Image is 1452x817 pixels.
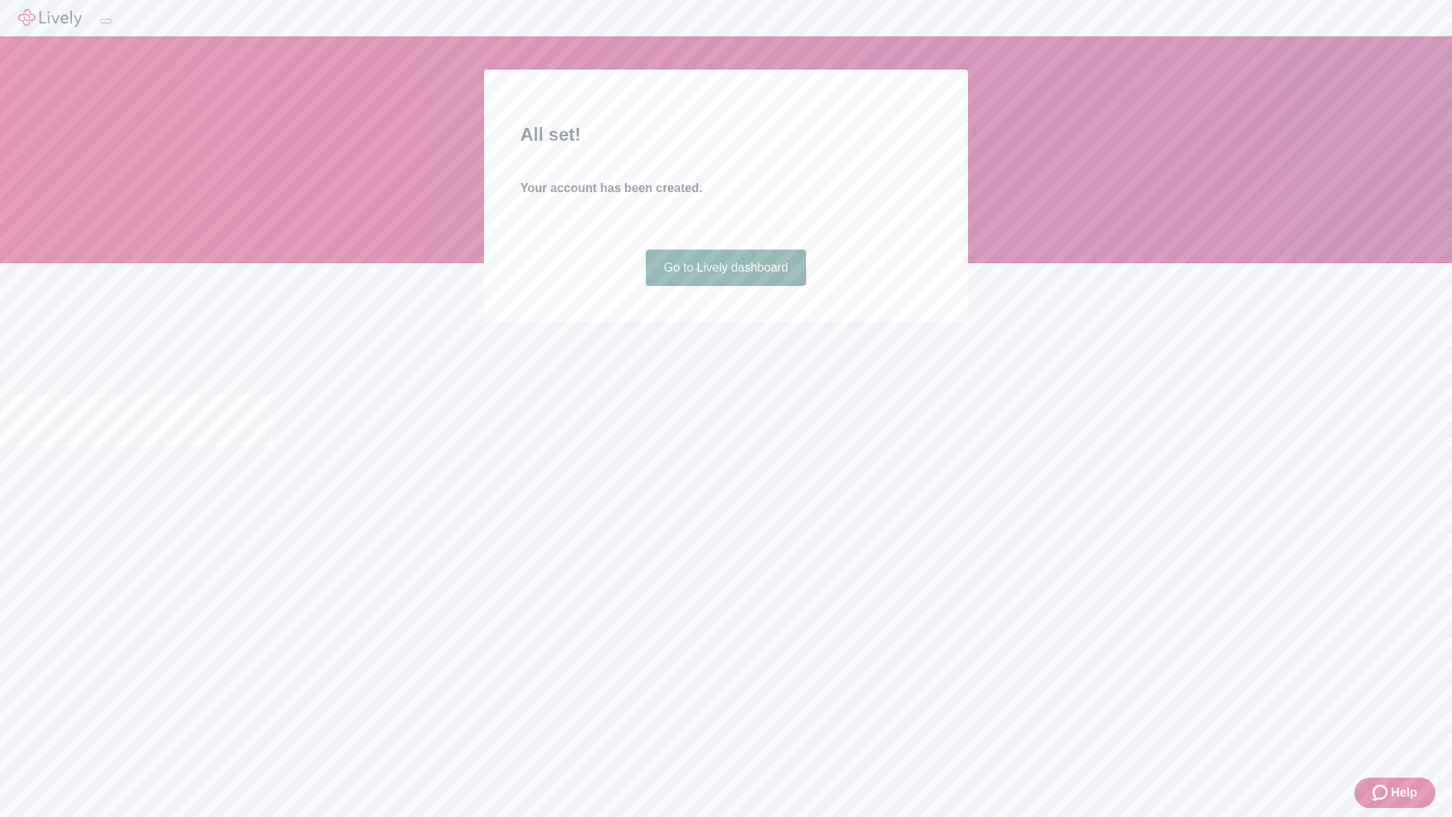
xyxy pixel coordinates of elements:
[100,19,112,23] button: Log out
[646,250,807,286] a: Go to Lively dashboard
[1354,778,1435,808] button: Zendesk support iconHelp
[1373,784,1391,802] svg: Zendesk support icon
[1391,784,1417,802] span: Help
[18,9,82,27] img: Lively
[520,179,932,197] h4: Your account has been created.
[520,121,932,148] h2: All set!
